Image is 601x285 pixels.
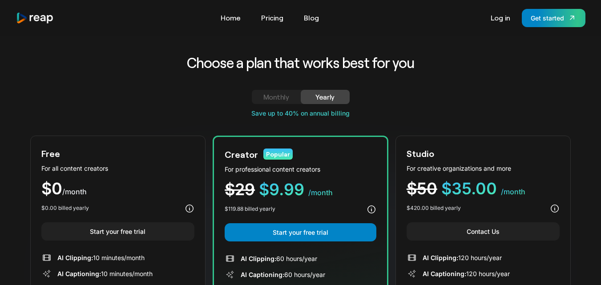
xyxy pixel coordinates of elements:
[407,204,461,212] div: $420.00 billed yearly
[57,269,153,278] div: 10 minutes/month
[407,164,560,173] div: For creative organizations and more
[407,179,437,198] span: $50
[241,255,276,262] span: AI Clipping:
[522,9,585,27] a: Get started
[407,222,560,241] a: Contact Us
[225,223,376,241] a: Start your free trial
[241,271,284,278] span: AI Captioning:
[57,254,93,261] span: AI Clipping:
[407,147,434,160] div: Studio
[423,270,466,277] span: AI Captioning:
[57,253,145,262] div: 10 minutes/month
[441,179,497,198] span: $35.00
[308,188,333,197] span: /month
[30,108,571,118] div: Save up to 40% on annual billing
[423,253,502,262] div: 120 hours/year
[225,165,376,174] div: For professional content creators
[41,222,195,241] a: Start your free trial
[41,164,195,173] div: For all content creators
[41,181,195,197] div: $0
[262,92,290,102] div: Monthly
[41,204,89,212] div: $0.00 billed yearly
[216,11,245,25] a: Home
[299,11,323,25] a: Blog
[117,53,484,72] h2: Choose a plan that works best for you
[257,11,288,25] a: Pricing
[263,149,293,160] div: Popular
[423,254,458,261] span: AI Clipping:
[423,269,510,278] div: 120 hours/year
[57,270,101,277] span: AI Captioning:
[225,148,258,161] div: Creator
[62,187,87,196] span: /month
[16,12,54,24] img: reap logo
[225,205,275,213] div: $119.88 billed yearly
[311,92,339,102] div: Yearly
[531,13,564,23] div: Get started
[259,180,304,199] span: $9.99
[501,187,525,196] span: /month
[241,270,325,279] div: 60 hours/year
[41,147,60,160] div: Free
[241,254,317,263] div: 60 hours/year
[16,12,54,24] a: home
[486,11,515,25] a: Log in
[225,180,255,199] span: $29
